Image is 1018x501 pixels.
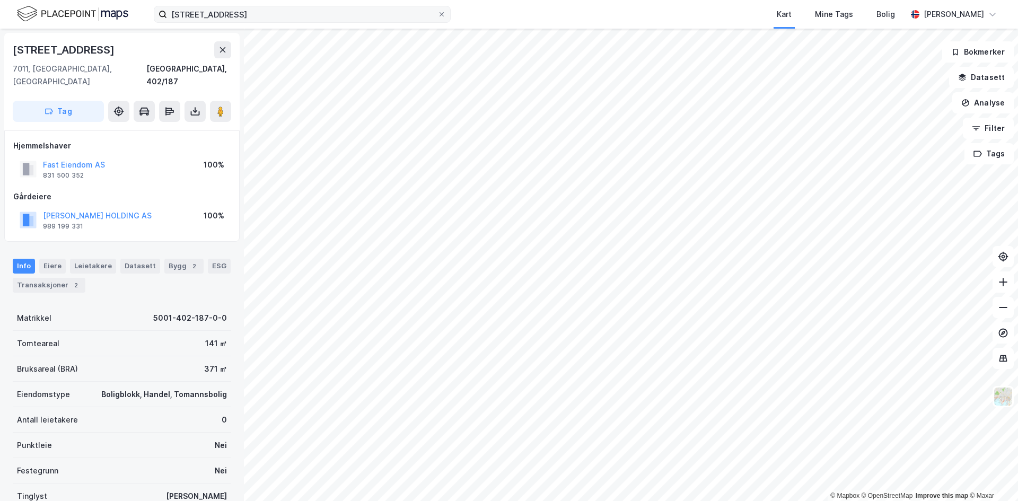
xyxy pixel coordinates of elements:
[208,259,231,274] div: ESG
[101,388,227,401] div: Boligblokk, Handel, Tomannsbolig
[164,259,204,274] div: Bygg
[13,190,231,203] div: Gårdeiere
[964,143,1014,164] button: Tags
[17,337,59,350] div: Tomteareal
[13,278,85,293] div: Transaksjoner
[204,209,224,222] div: 100%
[17,312,51,324] div: Matrikkel
[204,159,224,171] div: 100%
[965,450,1018,501] iframe: Chat Widget
[777,8,792,21] div: Kart
[43,222,83,231] div: 989 199 331
[993,386,1013,407] img: Z
[153,312,227,324] div: 5001-402-187-0-0
[17,5,128,23] img: logo.f888ab2527a4732fd821a326f86c7f29.svg
[70,259,116,274] div: Leietakere
[949,67,1014,88] button: Datasett
[39,259,66,274] div: Eiere
[205,337,227,350] div: 141 ㎡
[13,63,146,88] div: 7011, [GEOGRAPHIC_DATA], [GEOGRAPHIC_DATA]
[965,450,1018,501] div: Kontrollprogram for chat
[13,259,35,274] div: Info
[942,41,1014,63] button: Bokmerker
[17,414,78,426] div: Antall leietakere
[13,139,231,152] div: Hjemmelshaver
[222,414,227,426] div: 0
[71,280,81,291] div: 2
[215,439,227,452] div: Nei
[167,6,437,22] input: Søk på adresse, matrikkel, gårdeiere, leietakere eller personer
[815,8,853,21] div: Mine Tags
[13,41,117,58] div: [STREET_ADDRESS]
[215,464,227,477] div: Nei
[17,439,52,452] div: Punktleie
[916,492,968,499] a: Improve this map
[189,261,199,271] div: 2
[17,388,70,401] div: Eiendomstype
[17,464,58,477] div: Festegrunn
[17,363,78,375] div: Bruksareal (BRA)
[862,492,913,499] a: OpenStreetMap
[876,8,895,21] div: Bolig
[830,492,859,499] a: Mapbox
[963,118,1014,139] button: Filter
[13,101,104,122] button: Tag
[924,8,984,21] div: [PERSON_NAME]
[120,259,160,274] div: Datasett
[204,363,227,375] div: 371 ㎡
[146,63,231,88] div: [GEOGRAPHIC_DATA], 402/187
[952,92,1014,113] button: Analyse
[43,171,84,180] div: 831 500 352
